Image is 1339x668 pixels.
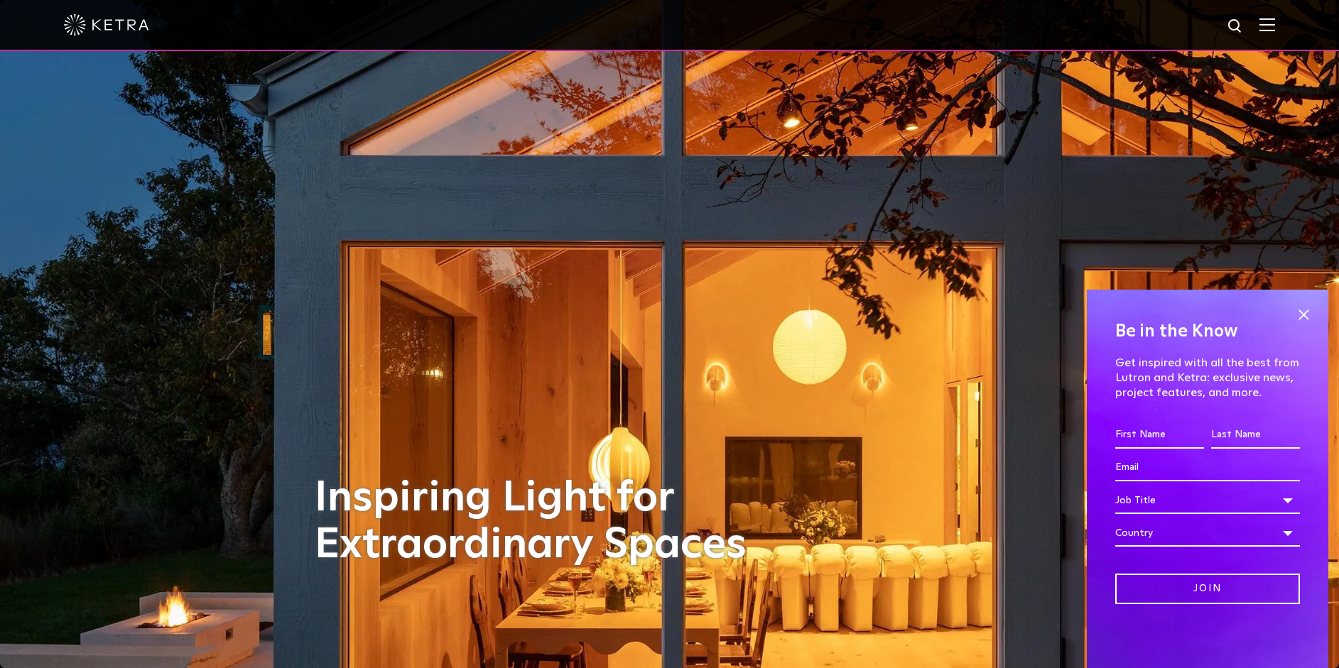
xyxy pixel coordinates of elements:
div: Job Title [1115,487,1300,514]
input: Last Name [1211,422,1300,449]
input: Email [1115,454,1300,481]
img: Hamburger%20Nav.svg [1259,18,1275,31]
h4: Be in the Know [1115,318,1300,345]
input: First Name [1115,422,1204,449]
img: ketra-logo-2019-white [64,14,149,35]
p: Get inspired with all the best from Lutron and Ketra: exclusive news, project features, and more. [1115,356,1300,400]
div: Country [1115,520,1300,547]
h1: Inspiring Light for Extraordinary Spaces [315,475,776,569]
input: Join [1115,574,1300,604]
img: search icon [1227,18,1245,35]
